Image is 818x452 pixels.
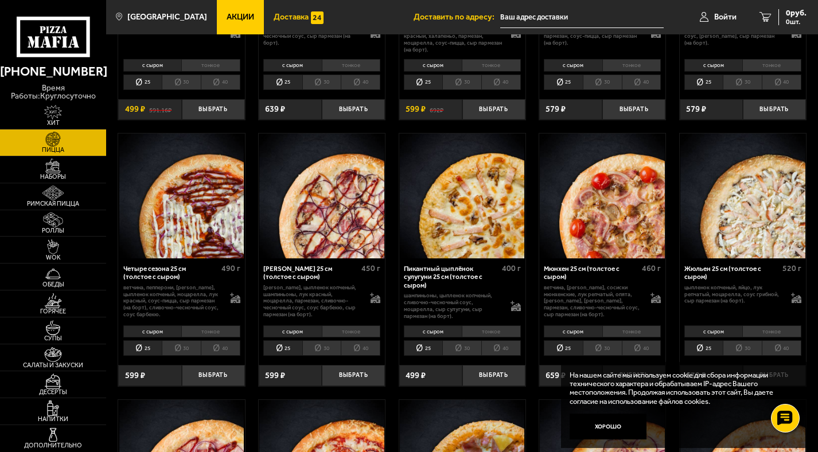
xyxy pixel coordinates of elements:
li: 30 [583,340,622,356]
li: 40 [762,74,801,90]
span: 0 руб. [786,9,807,17]
img: Чикен Барбекю 25 см (толстое с сыром) [259,133,384,258]
li: тонкое [602,325,661,338]
li: тонкое [322,59,380,72]
span: Доставить по адресу: [414,13,500,21]
li: 30 [302,74,341,90]
span: 0 шт. [786,18,807,25]
span: [GEOGRAPHIC_DATA] [127,13,207,21]
div: [PERSON_NAME] 25 см (толстое с сыром) [263,265,359,281]
button: Выбрать [322,365,385,386]
p: цыпленок копченый, яйцо, лук репчатый, моцарелла, соус грибной, сыр пармезан (на борт). [684,284,782,305]
li: тонкое [181,325,240,338]
p: [PERSON_NAME], цыпленок копченый, шампиньоны, лук красный, моцарелла, пармезан, сливочно-чесночны... [263,284,361,318]
span: 659 ₽ [546,371,566,380]
li: 30 [442,340,481,356]
li: 30 [583,74,622,90]
button: Выбрать [462,365,525,386]
s: 692 ₽ [430,105,443,113]
button: Выбрать [743,99,806,120]
li: 30 [723,340,762,356]
span: Доставка [274,13,309,21]
a: Пикантный цыплёнок сулугуни 25 см (толстое с сыром) [399,133,525,258]
li: с сыром [404,325,462,338]
span: 599 ₽ [406,105,426,113]
li: 25 [263,340,302,356]
li: 25 [404,74,443,90]
span: Войти [714,13,737,21]
li: 25 [263,74,302,90]
button: Выбрать [602,99,665,120]
li: 30 [442,74,481,90]
img: 15daf4d41897b9f0e9f617042186c801.svg [311,11,324,24]
span: 599 ₽ [265,371,285,380]
li: 25 [684,340,723,356]
li: тонкое [742,59,801,72]
span: 579 ₽ [686,105,706,113]
li: 25 [404,340,443,356]
li: тонкое [322,325,380,338]
p: [PERSON_NAME], колбаски охотничьи, пепперони, ветчина, паприка, лук красный, халапеньо, пармезан,... [404,19,502,53]
li: 30 [162,340,201,356]
li: тонкое [602,59,661,72]
li: 25 [544,340,583,356]
li: 30 [162,74,201,90]
span: 499 ₽ [406,371,426,380]
button: Выбрать [462,99,525,120]
button: Выбрать [182,365,245,386]
li: тонкое [462,59,520,72]
li: 40 [341,340,380,356]
div: Мюнхен 25 см (толстое с сыром) [544,265,639,281]
span: 579 ₽ [546,105,566,113]
li: 40 [201,340,240,356]
li: 40 [201,74,240,90]
li: 25 [123,74,162,90]
span: 639 ₽ [265,105,285,113]
li: с сыром [123,325,181,338]
span: 499 ₽ [125,105,145,113]
li: 40 [481,74,521,90]
span: 460 г [642,264,661,273]
li: с сыром [123,59,181,72]
li: тонкое [181,59,240,72]
button: Выбрать [322,99,385,120]
span: 400 г [502,264,521,273]
button: Хорошо [570,414,646,439]
li: 40 [341,74,380,90]
img: Мюнхен 25 см (толстое с сыром) [540,133,665,258]
button: Выбрать [182,99,245,120]
input: Ваш адрес доставки [500,7,664,28]
li: с сыром [404,59,462,72]
a: Жюльен 25 см (толстое с сыром) [680,133,806,258]
div: Пикантный цыплёнок сулугуни 25 см (толстое с сыром) [404,265,499,289]
p: ветчина, пепперони, [PERSON_NAME], цыпленок копченый, моцарелла, лук красный, соус-пицца, сыр пар... [123,284,221,318]
p: На нашем сайте мы используем cookie для сбора информации технического характера и обрабатываем IP... [570,371,791,406]
div: Жюльен 25 см (толстое с сыром) [684,265,780,281]
li: с сыром [263,325,321,338]
span: 599 ₽ [125,371,145,380]
li: 25 [544,74,583,90]
li: с сыром [263,59,321,72]
li: с сыром [684,59,742,72]
li: 30 [302,340,341,356]
li: с сыром [544,325,602,338]
li: 25 [123,340,162,356]
p: ветчина, [PERSON_NAME], сосиски мюнхенские, лук репчатый, опята, [PERSON_NAME], [PERSON_NAME], па... [544,284,642,318]
li: 40 [622,74,661,90]
img: Жюльен 25 см (толстое с сыром) [680,133,805,258]
li: тонкое [742,325,801,338]
a: Мюнхен 25 см (толстое с сыром) [539,133,665,258]
span: Акции [227,13,254,21]
span: 450 г [361,264,380,273]
span: 520 г [782,264,801,273]
s: 591.16 ₽ [149,105,172,113]
li: тонкое [462,325,520,338]
li: с сыром [684,325,742,338]
li: 40 [481,340,521,356]
a: Чикен Барбекю 25 см (толстое с сыром) [259,133,385,258]
p: шампиньоны, цыпленок копченый, сливочно-чесночный соус, моцарелла, сыр сулугуни, сыр пармезан (на... [404,292,502,320]
img: Пикантный цыплёнок сулугуни 25 см (толстое с сыром) [400,133,525,258]
img: Четыре сезона 25 см (толстое с сыром) [119,133,244,258]
span: 490 г [221,264,240,273]
li: 40 [622,340,661,356]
